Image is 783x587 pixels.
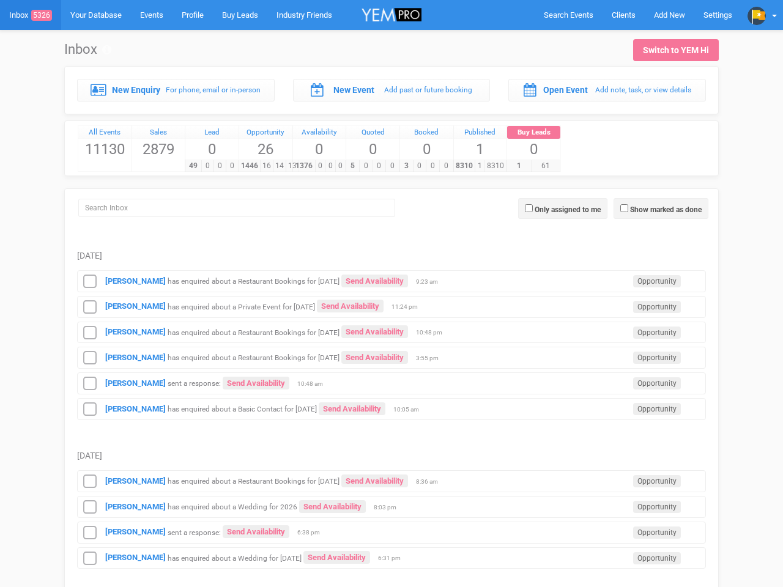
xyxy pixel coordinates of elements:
span: 0 [293,139,346,160]
span: 0 [315,160,325,172]
span: 8:03 pm [374,503,404,512]
img: profile.png [748,7,766,25]
a: Send Availability [299,500,366,513]
span: 0 [400,139,453,160]
a: Send Availability [223,525,289,538]
a: Send Availability [341,474,408,487]
span: Search Events [544,10,593,20]
small: has enquired about a Private Event for [DATE] [168,302,315,311]
label: New Event [333,84,374,96]
span: 3 [399,160,414,172]
a: Send Availability [341,275,408,287]
small: has enquired about a Restaurant Bookings for [DATE] [168,353,340,362]
a: Send Availability [341,325,408,338]
strong: [PERSON_NAME] [105,502,166,511]
span: Opportunity [633,275,681,287]
a: Send Availability [319,402,385,415]
span: 6:31 pm [378,554,409,563]
small: For phone, email or in-person [166,86,261,94]
div: Quoted [346,126,399,139]
span: Opportunity [633,526,681,539]
span: Opportunity [633,377,681,389]
small: sent a response: [168,379,221,388]
span: Opportunity [633,327,681,339]
span: Opportunity [633,403,681,415]
span: 10:48 pm [416,328,447,337]
a: Opportunity [239,126,292,139]
a: [PERSON_NAME] [105,378,166,388]
span: Opportunity [633,301,681,313]
span: 9:23 am [416,278,447,286]
strong: [PERSON_NAME] [105,476,166,485]
span: 13 [286,160,299,172]
a: [PERSON_NAME] [105,327,166,336]
small: Add note, task, or view details [595,86,691,94]
span: Opportunity [633,501,681,513]
a: Send Availability [303,551,370,564]
span: 61 [531,160,560,172]
a: [PERSON_NAME] [105,301,166,311]
small: has enquired about a Restaurant Bookings for [DATE] [168,277,340,286]
span: 8:36 am [416,478,447,486]
span: 0 [413,160,427,172]
span: 1 [475,160,484,172]
a: Buy Leads [507,126,560,139]
small: has enquired about a Wedding for [DATE] [168,553,302,562]
a: Sales [132,126,185,139]
span: 0 [213,160,226,172]
a: Booked [400,126,453,139]
span: 49 [185,160,202,172]
a: Send Availability [341,351,408,364]
a: All Events [78,126,132,139]
a: [PERSON_NAME] [105,553,166,562]
span: 0 [359,160,373,172]
span: 0 [335,160,346,172]
input: Search Inbox [78,199,395,217]
span: Opportunity [633,352,681,364]
span: Clients [612,10,636,20]
span: 0 [226,160,239,172]
label: Open Event [543,84,588,96]
span: 14 [273,160,286,172]
small: has enquired about a Wedding for 2026 [168,503,297,511]
span: 8310 [484,160,507,172]
small: sent a response: [168,528,221,536]
label: New Enquiry [112,84,160,96]
span: 0 [346,139,399,160]
a: [PERSON_NAME] [105,276,166,286]
span: 1376 [292,160,316,172]
span: 0 [439,160,453,172]
a: Availability [293,126,346,139]
a: Open Event Add note, task, or view details [508,79,706,101]
a: Send Availability [317,300,384,312]
strong: [PERSON_NAME] [105,404,166,413]
span: 5 [346,160,360,172]
a: Switch to YEM Hi [633,39,719,61]
span: 5326 [31,10,52,21]
span: 11130 [78,139,132,160]
span: 26 [239,139,292,160]
span: 8310 [453,160,476,172]
span: 1 [454,139,507,160]
span: 0 [385,160,399,172]
span: 3:55 pm [416,354,447,363]
a: [PERSON_NAME] [105,353,166,362]
span: 6:38 pm [297,528,328,537]
span: 0 [507,139,560,160]
span: 11:24 pm [391,303,422,311]
a: Published [454,126,507,139]
small: has enquired about a Restaurant Bookings for [DATE] [168,477,340,485]
span: 0 [325,160,335,172]
h5: [DATE] [77,251,706,260]
label: Show marked as done [630,204,702,215]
